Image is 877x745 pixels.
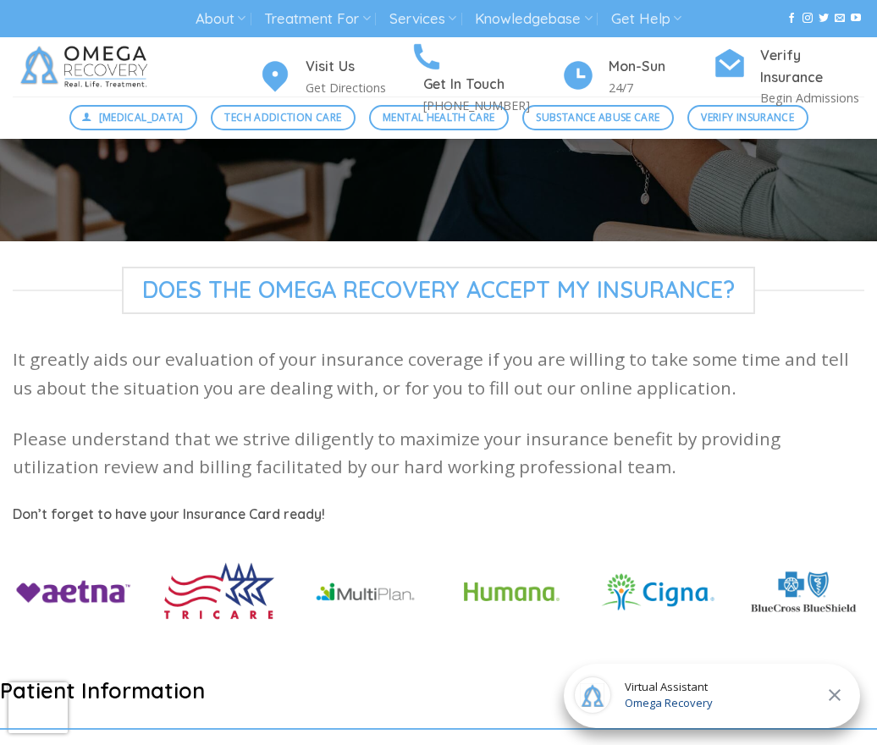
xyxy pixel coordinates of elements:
[819,13,829,25] a: Follow on Twitter
[687,105,808,130] a: Verify Insurance
[389,3,456,35] a: Services
[423,96,561,115] p: [PHONE_NUMBER]
[475,3,592,35] a: Knowledgebase
[760,88,864,108] p: Begin Admissions
[803,13,813,25] a: Follow on Instagram
[13,504,864,526] h5: Don’t forget to have your Insurance Card ready!
[609,78,713,97] p: 24/7
[224,109,341,125] span: Tech Addiction Care
[99,109,184,125] span: [MEDICAL_DATA]
[522,105,674,130] a: Substance Abuse Care
[258,56,410,97] a: Visit Us Get Directions
[122,267,755,314] span: Does The Omega Recovery Accept My Insurance?
[835,13,845,25] a: Send us an email
[410,37,561,115] a: Get In Touch [PHONE_NUMBER]
[211,105,356,130] a: Tech Addiction Care
[851,13,861,25] a: Follow on YouTube
[264,3,370,35] a: Treatment For
[611,3,681,35] a: Get Help
[13,425,864,482] p: Please understand that we strive diligently to maximize your insurance benefit by providing utili...
[369,105,509,130] a: Mental Health Care
[13,37,161,97] img: Omega Recovery
[609,56,713,78] h4: Mon-Sun
[13,345,864,402] p: It greatly aids our evaluation of your insurance coverage if you are willing to take some time an...
[713,45,864,108] a: Verify Insurance Begin Admissions
[69,105,198,130] a: [MEDICAL_DATA]
[306,78,410,97] p: Get Directions
[196,3,245,35] a: About
[423,74,561,96] h4: Get In Touch
[306,56,410,78] h4: Visit Us
[175,52,702,139] p: We work with a variety of different insurance plans. We are happy to verify your insurance benefi...
[701,109,794,125] span: Verify Insurance
[536,109,659,125] span: Substance Abuse Care
[786,13,797,25] a: Follow on Facebook
[760,45,864,89] h4: Verify Insurance
[383,109,494,125] span: Mental Health Care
